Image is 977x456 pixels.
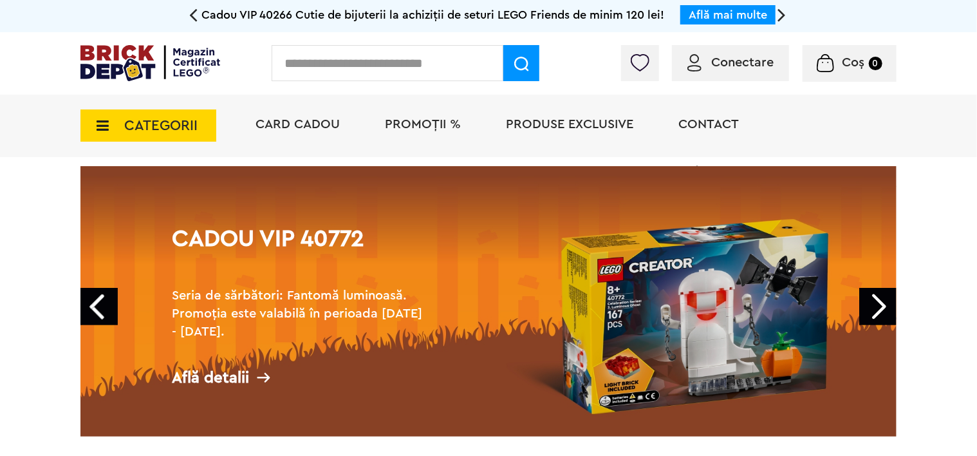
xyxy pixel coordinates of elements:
a: Contact [678,118,739,131]
span: Coș [842,56,865,69]
a: Conectare [687,56,774,69]
a: Cadou VIP 40772Seria de sărbători: Fantomă luminoasă. Promoția este valabilă în perioada [DATE] -... [80,166,897,437]
small: 0 [869,57,882,70]
a: Produse exclusive [506,118,633,131]
span: Cadou VIP 40266 Cutie de bijuterii la achiziții de seturi LEGO Friends de minim 120 lei! [201,9,664,21]
a: Card Cadou [256,118,340,131]
span: Conectare [711,56,774,69]
a: Prev [80,288,118,325]
div: Află detalii [172,370,429,386]
h1: Cadou VIP 40772 [172,227,429,274]
a: Află mai multe [689,9,767,21]
a: Next [859,288,897,325]
span: CATEGORII [124,119,198,133]
a: PROMOȚII % [385,118,461,131]
h2: Seria de sărbători: Fantomă luminoasă. Promoția este valabilă în perioada [DATE] - [DATE]. [172,287,429,341]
